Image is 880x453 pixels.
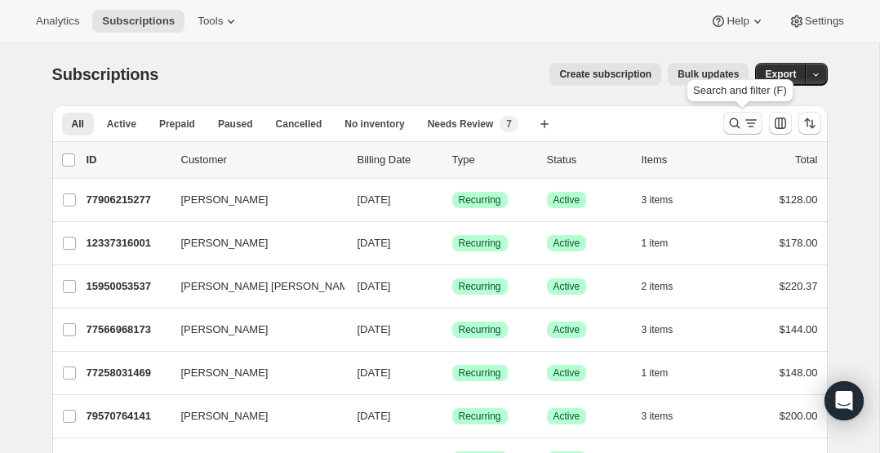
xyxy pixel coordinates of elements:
span: Active [553,193,580,207]
span: Export [765,68,796,81]
div: 77906215277[PERSON_NAME][DATE]SuccessRecurringSuccessActive3 items$128.00 [87,189,818,211]
span: 1 item [642,366,669,380]
div: 12337316001[PERSON_NAME][DATE]SuccessRecurringSuccessActive1 item$178.00 [87,232,818,255]
span: [PERSON_NAME] [181,235,269,251]
span: All [72,118,84,131]
span: [PERSON_NAME] [181,192,269,208]
span: 2 items [642,280,673,293]
span: 7 [506,118,512,131]
span: Settings [805,15,844,28]
span: Analytics [36,15,79,28]
button: [PERSON_NAME] [171,187,335,213]
span: Active [553,323,580,336]
span: $200.00 [780,410,818,422]
span: $148.00 [780,366,818,379]
button: Help [700,10,775,33]
span: [PERSON_NAME] [181,365,269,381]
p: 77906215277 [87,192,168,208]
span: Create subscription [559,68,651,81]
span: Subscriptions [52,65,159,83]
button: Bulk updates [668,63,749,86]
div: 77258031469[PERSON_NAME][DATE]SuccessRecurringSuccessActive1 item$148.00 [87,362,818,384]
button: Export [755,63,806,86]
span: Recurring [459,280,501,293]
button: Settings [779,10,854,33]
button: [PERSON_NAME] [171,360,335,386]
button: 1 item [642,232,687,255]
span: [DATE] [358,193,391,206]
span: [DATE] [358,366,391,379]
span: Recurring [459,366,501,380]
p: Status [547,152,629,168]
span: [DATE] [358,323,391,335]
span: [DATE] [358,410,391,422]
span: $178.00 [780,237,818,249]
div: Items [642,152,723,168]
button: 3 items [642,318,691,341]
p: 79570764141 [87,408,168,424]
p: ID [87,152,168,168]
span: 3 items [642,323,673,336]
span: Tools [198,15,223,28]
p: 77258031469 [87,365,168,381]
span: Active [553,237,580,250]
span: Active [553,410,580,423]
button: Analytics [26,10,89,33]
p: 12337316001 [87,235,168,251]
span: Subscriptions [102,15,175,28]
span: [PERSON_NAME] [181,408,269,424]
span: [PERSON_NAME] [181,322,269,338]
button: 3 items [642,405,691,428]
span: $220.37 [780,280,818,292]
p: Customer [181,152,344,168]
span: Needs Review [428,118,494,131]
span: [DATE] [358,237,391,249]
p: Total [795,152,817,168]
button: 2 items [642,275,691,298]
div: IDCustomerBilling DateTypeStatusItemsTotal [87,152,818,168]
button: Tools [188,10,249,33]
span: Bulk updates [678,68,739,81]
span: Help [727,15,749,28]
span: Active [553,280,580,293]
span: $128.00 [780,193,818,206]
span: Recurring [459,237,501,250]
button: [PERSON_NAME] [171,317,335,343]
p: Billing Date [358,152,439,168]
span: Recurring [459,410,501,423]
button: Customize table column order and visibility [769,112,792,135]
span: 1 item [642,237,669,250]
span: Active [553,366,580,380]
span: [DATE] [358,280,391,292]
button: [PERSON_NAME] [PERSON_NAME] [171,273,335,300]
p: 15950053537 [87,278,168,295]
span: Recurring [459,193,501,207]
div: 79570764141[PERSON_NAME][DATE]SuccessRecurringSuccessActive3 items$200.00 [87,405,818,428]
span: No inventory [344,118,404,131]
button: [PERSON_NAME] [171,230,335,256]
span: 3 items [642,410,673,423]
span: $144.00 [780,323,818,335]
button: Search and filter results [723,112,762,135]
span: Paused [218,118,253,131]
button: Subscriptions [92,10,184,33]
div: Type [452,152,534,168]
span: Recurring [459,323,501,336]
button: Create subscription [549,63,661,86]
span: Prepaid [159,118,195,131]
p: 77566968173 [87,322,168,338]
button: 3 items [642,189,691,211]
div: 15950053537[PERSON_NAME] [PERSON_NAME][DATE]SuccessRecurringSuccessActive2 items$220.37 [87,275,818,298]
span: Cancelled [276,118,322,131]
div: Open Intercom Messenger [824,381,864,420]
span: 3 items [642,193,673,207]
button: 1 item [642,362,687,384]
div: 77566968173[PERSON_NAME][DATE]SuccessRecurringSuccessActive3 items$144.00 [87,318,818,341]
span: Active [107,118,136,131]
button: Create new view [531,113,558,135]
button: [PERSON_NAME] [171,403,335,429]
button: Sort the results [798,112,821,135]
span: [PERSON_NAME] [PERSON_NAME] [181,278,358,295]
